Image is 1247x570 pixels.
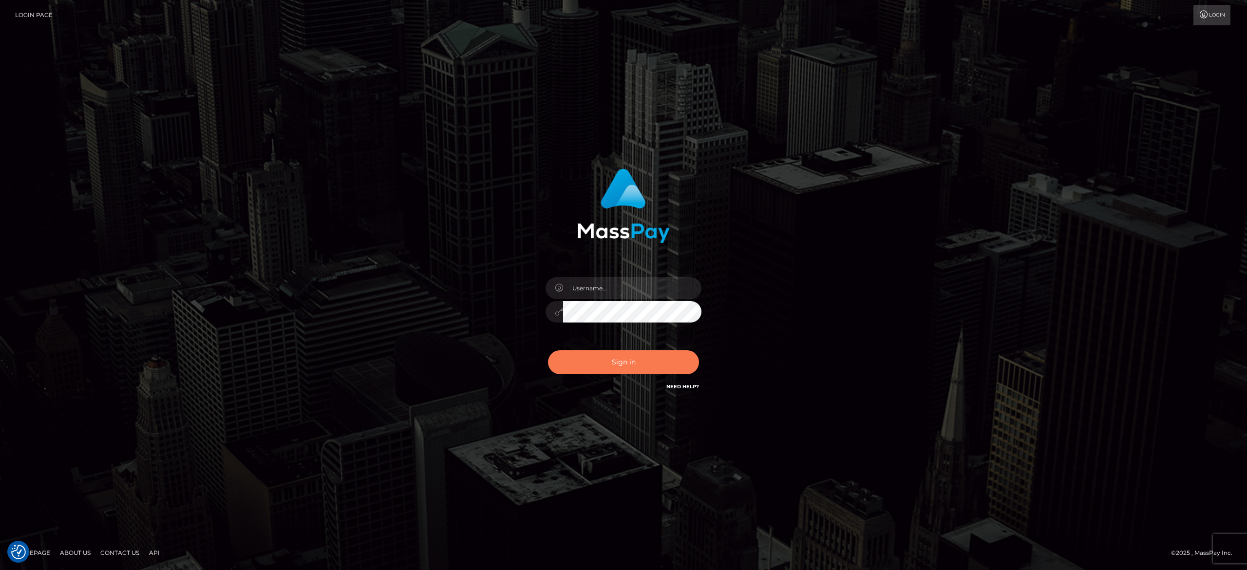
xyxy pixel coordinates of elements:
a: Login Page [15,5,53,25]
img: Revisit consent button [11,545,26,559]
a: Need Help? [666,383,699,390]
img: MassPay Login [577,169,670,243]
div: © 2025 , MassPay Inc. [1171,548,1240,558]
a: Login [1193,5,1230,25]
button: Consent Preferences [11,545,26,559]
a: API [145,545,164,560]
input: Username... [563,277,701,299]
a: Contact Us [96,545,143,560]
a: About Us [56,545,94,560]
a: Homepage [11,545,54,560]
button: Sign in [548,350,699,374]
